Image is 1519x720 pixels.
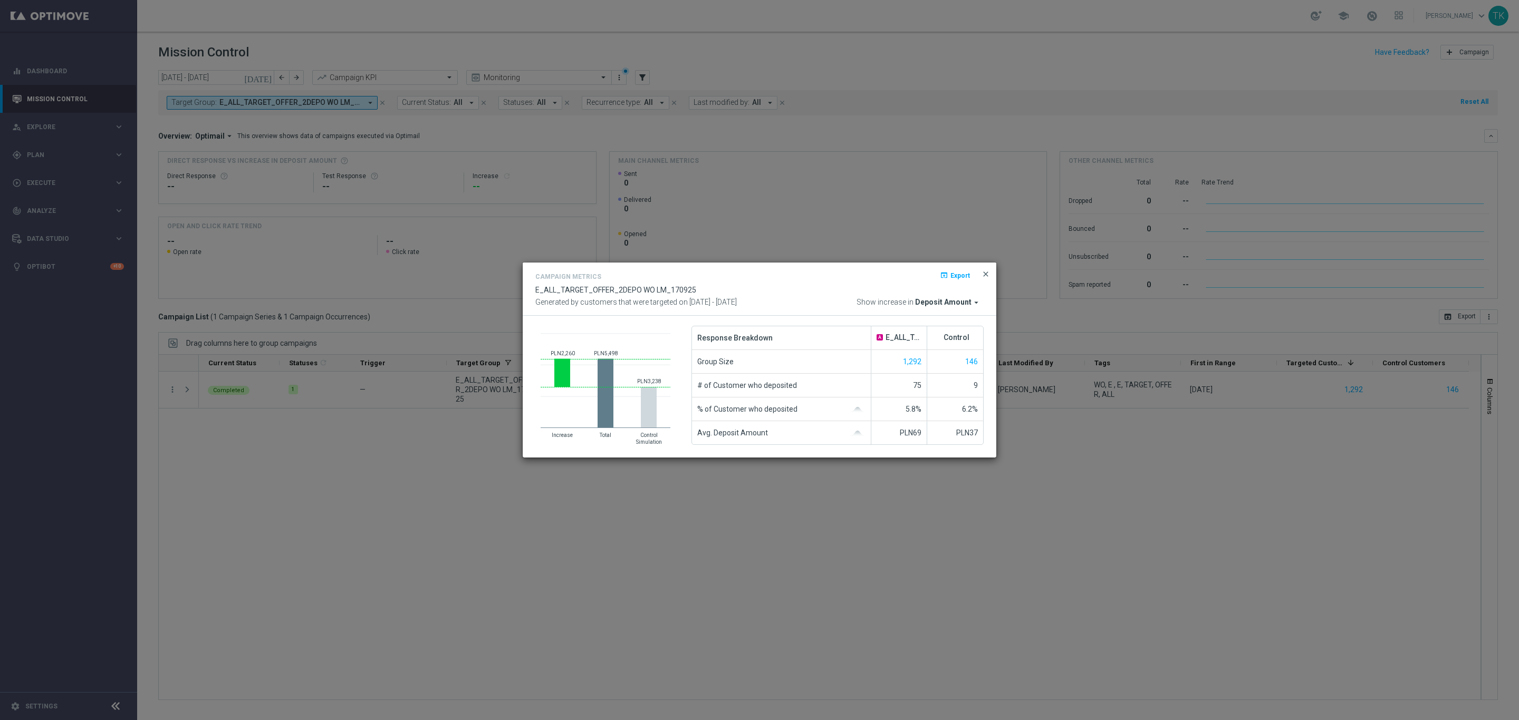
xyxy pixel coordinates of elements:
button: Deposit Amount arrow_drop_down [915,298,984,307]
span: 6.2% [962,405,978,413]
span: # of Customer who deposited [697,374,797,397]
span: 5.8% [906,405,921,413]
span: 75 [913,381,921,390]
span: % of Customer who deposited [697,397,797,421]
span: Generated by customers that were targeted on [535,298,688,306]
button: open_in_browser Export [939,269,971,281]
span: PLN37 [956,429,978,437]
span: Group Size [697,350,734,373]
text: PLN2,260 [551,351,575,356]
span: Avg. Deposit Amount [697,421,768,444]
span: Response Breakdown [697,326,773,349]
span: E_ALL_TARGET_OFFER_2DEPO WO LM_170925 [886,333,921,342]
span: PLN69 [900,429,921,437]
span: E_ALL_TARGET_OFFER_2DEPO WO LM_170925 [535,286,696,294]
text: Total [599,432,611,438]
i: arrow_drop_down [972,298,981,307]
img: gaussianGrey.svg [850,407,866,412]
span: close [982,270,990,278]
span: Show unique customers [903,357,921,366]
text: PLN3,238 [637,378,661,384]
text: Increase [552,432,573,438]
i: open_in_browser [940,271,948,279]
span: Show increase in [857,298,914,307]
span: Export [950,271,970,279]
text: Control Simulation [636,432,662,445]
span: Deposit Amount [915,298,972,307]
span: [DATE] - [DATE] [689,298,737,306]
img: gaussianGrey.svg [850,431,866,436]
span: Control [944,333,969,342]
h4: Campaign Metrics [535,273,601,280]
span: 9 [974,381,978,390]
span: Show unique customers [965,357,978,366]
text: PLN5,498 [594,351,618,356]
span: A [877,334,883,340]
